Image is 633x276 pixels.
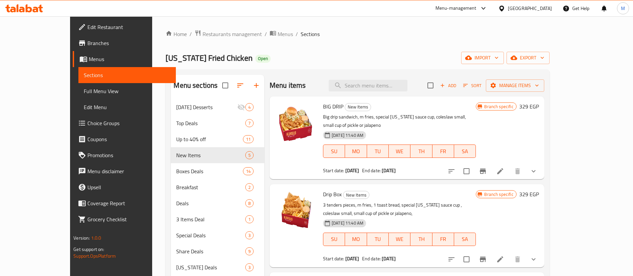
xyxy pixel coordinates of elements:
div: items [245,151,254,159]
button: FR [432,233,454,246]
span: Top Deals [176,119,245,127]
div: Up to 40% off11 [171,131,264,147]
span: Upsell [87,183,171,191]
button: TU [367,145,389,158]
div: items [245,103,254,111]
span: Menus [89,55,171,63]
a: Sections [78,67,176,83]
span: SA [457,147,473,156]
span: Choice Groups [87,119,171,127]
span: Select section [423,78,437,92]
span: Sections [301,30,320,38]
span: Up to 40% off [176,135,243,143]
span: 1 [246,216,253,223]
button: TH [410,145,432,158]
button: SA [454,233,476,246]
p: Big drip sandwich, m fries, special [US_STATE] sauce cup, coleslaw small, small cup of pickle or ... [323,113,476,129]
span: End date: [362,166,381,175]
a: Edit Restaurant [73,19,176,35]
span: End date: [362,254,381,263]
button: delete [510,163,526,179]
a: Edit menu item [496,255,504,263]
svg: Inactive section [237,103,245,111]
span: 3 [246,232,253,239]
h2: Menu items [270,80,306,90]
div: items [245,215,254,223]
button: import [461,52,504,64]
b: [DATE] [345,166,359,175]
div: Special Deals [176,231,245,239]
span: Edit Menu [84,103,171,111]
span: SU [326,147,342,156]
div: items [245,119,254,127]
div: Deals [176,199,245,207]
a: Full Menu View [78,83,176,99]
span: Select all sections [218,78,232,92]
li: / [296,30,298,38]
span: WE [391,147,408,156]
button: MO [345,145,367,158]
li: / [265,30,267,38]
div: items [243,167,254,175]
span: Full Menu View [84,87,171,95]
div: Ramadan Desserts [176,103,237,111]
li: / [190,30,192,38]
span: Manage items [491,81,539,90]
span: 5 [246,152,253,159]
div: items [245,199,254,207]
div: New Items [345,103,371,111]
span: 3 Items Deal [176,215,245,223]
button: SU [323,145,345,158]
div: Breakfast2 [171,179,264,195]
a: Upsell [73,179,176,195]
span: Share Deals [176,247,245,255]
button: WE [389,145,410,158]
div: items [245,263,254,271]
h2: Menu sections [174,80,218,90]
span: [DATE] Desserts [176,103,237,111]
button: TH [410,233,432,246]
div: items [245,247,254,255]
span: [US_STATE] Deals [176,263,245,271]
span: Grocery Checklist [87,215,171,223]
a: Grocery Checklist [73,211,176,227]
span: TU [370,234,386,244]
h6: 329 EGP [519,190,539,199]
span: 11 [243,136,253,143]
span: Start date: [323,254,344,263]
img: BIG DRIP [275,102,318,145]
button: SU [323,233,345,246]
span: WE [391,234,408,244]
span: New Items [176,151,245,159]
a: Menus [270,30,293,38]
span: Start date: [323,166,344,175]
div: Open [255,55,271,63]
span: 7 [246,120,253,126]
span: 9 [246,248,253,255]
h6: 329 EGP [519,102,539,111]
span: New Items [343,191,369,199]
span: 1.0.0 [91,234,101,242]
div: New Items5 [171,147,264,163]
a: Edit Menu [78,99,176,115]
span: TH [413,147,429,156]
span: Menu disclaimer [87,167,171,175]
span: M [621,5,625,12]
span: 8 [246,200,253,207]
button: Add section [248,77,264,93]
button: export [507,52,550,64]
div: Kansas Deals [176,263,245,271]
button: show more [526,163,542,179]
span: FR [435,147,451,156]
a: Branches [73,35,176,51]
span: 14 [243,168,253,175]
a: Edit menu item [496,167,504,175]
span: export [512,54,544,62]
span: [DATE] 11:40 AM [329,220,366,226]
span: Add [439,82,457,89]
span: SA [457,234,473,244]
